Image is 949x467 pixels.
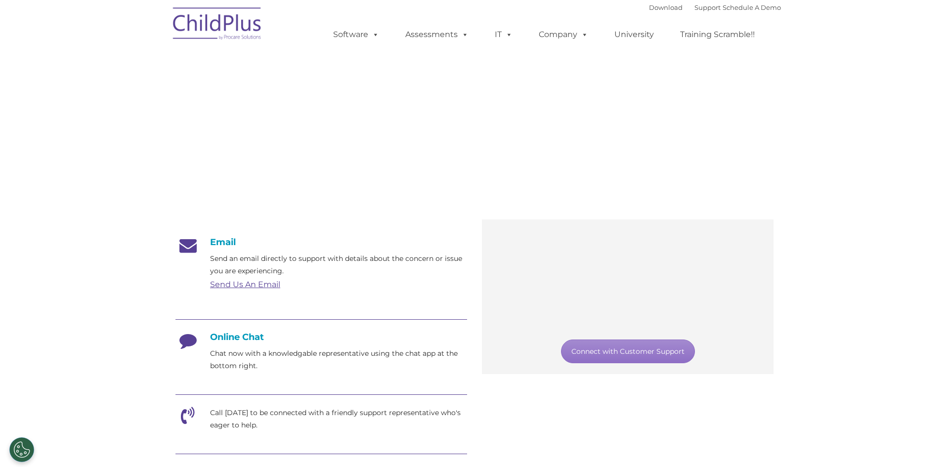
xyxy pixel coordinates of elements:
[9,437,34,462] button: Cookies Settings
[210,347,467,372] p: Chat now with a knowledgable representative using the chat app at the bottom right.
[529,25,598,44] a: Company
[168,0,267,50] img: ChildPlus by Procare Solutions
[649,3,683,11] a: Download
[694,3,721,11] a: Support
[210,280,280,289] a: Send Us An Email
[210,407,467,431] p: Call [DATE] to be connected with a friendly support representative who's eager to help.
[395,25,478,44] a: Assessments
[561,340,695,363] a: Connect with Customer Support
[670,25,765,44] a: Training Scramble!!
[485,25,522,44] a: IT
[723,3,781,11] a: Schedule A Demo
[323,25,389,44] a: Software
[210,253,467,277] p: Send an email directly to support with details about the concern or issue you are experiencing.
[175,332,467,342] h4: Online Chat
[604,25,664,44] a: University
[649,3,781,11] font: |
[175,237,467,248] h4: Email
